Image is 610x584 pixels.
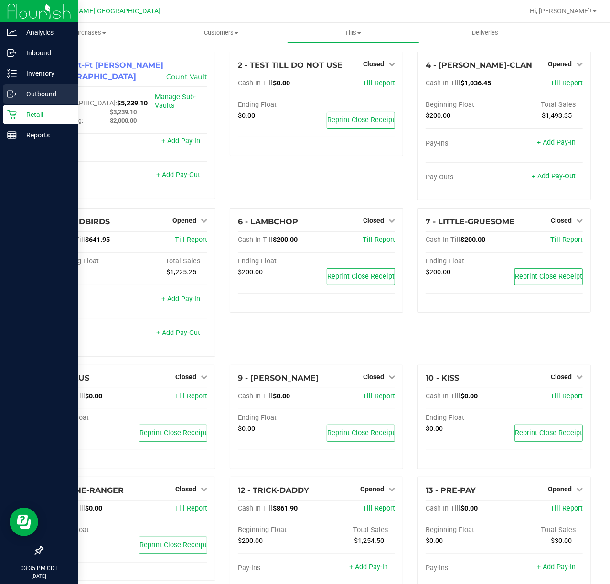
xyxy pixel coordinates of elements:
[129,257,208,266] div: Total Sales
[4,564,74,573] p: 03:35 PM CDT
[515,272,582,281] span: Reprint Close Receipt
[238,504,273,512] span: Cash In Till
[550,504,583,512] a: Till Report
[238,425,255,433] span: $0.00
[273,79,290,87] span: $0.00
[50,138,129,146] div: Pay-Ins
[50,414,129,422] div: Ending Float
[156,29,287,37] span: Customers
[426,217,514,226] span: 7 - LITTLE-GRUESOME
[175,236,207,244] a: Till Report
[548,60,572,68] span: Opened
[354,537,384,545] span: $1,254.50
[419,23,552,43] a: Deliveries
[238,112,255,120] span: $0.00
[426,537,443,545] span: $0.00
[426,425,443,433] span: $0.00
[426,526,504,534] div: Beginning Float
[532,172,576,180] a: + Add Pay-Out
[238,101,317,109] div: Ending Float
[426,173,504,182] div: Pay-Outs
[327,272,395,281] span: Reprint Close Receipt
[363,504,395,512] a: Till Report
[426,112,450,120] span: $200.00
[175,504,207,512] a: Till Report
[426,564,504,573] div: Pay-Ins
[17,129,74,141] p: Reports
[460,236,485,244] span: $200.00
[238,217,298,226] span: 6 - LAMBCHOP
[50,217,110,226] span: 5 - YARDBIRDS
[161,137,200,145] a: + Add Pay-In
[85,236,110,244] span: $641.95
[363,236,395,244] a: Till Report
[459,29,511,37] span: Deliveries
[155,93,196,110] a: Manage Sub-Vaults
[50,526,129,534] div: Ending Float
[426,486,476,495] span: 13 - PRE-PAY
[550,236,583,244] span: Till Report
[10,508,38,536] iframe: Resource center
[273,392,290,400] span: $0.00
[514,425,583,442] button: Reprint Close Receipt
[426,236,460,244] span: Cash In Till
[287,23,419,43] a: Tills
[50,172,129,180] div: Pay-Outs
[426,101,504,109] div: Beginning Float
[238,564,317,573] div: Pay-Ins
[4,573,74,580] p: [DATE]
[426,374,459,383] span: 10 - KISS
[551,537,572,545] span: $30.00
[23,29,155,37] span: Purchases
[460,392,478,400] span: $0.00
[327,116,395,124] span: Reprint Close Receipt
[238,414,317,422] div: Ending Float
[238,486,309,495] span: 12 - TRICK-DADDY
[550,79,583,87] span: Till Report
[50,91,117,107] span: Cash In [GEOGRAPHIC_DATA]:
[460,79,491,87] span: $1,036.45
[426,257,504,266] div: Ending Float
[175,392,207,400] a: Till Report
[542,112,572,120] span: $1,493.35
[175,373,196,381] span: Closed
[327,268,395,285] button: Reprint Close Receipt
[238,392,273,400] span: Cash In Till
[551,373,572,381] span: Closed
[85,504,102,512] span: $0.00
[166,268,196,276] span: $1,225.25
[327,429,395,437] span: Reprint Close Receipt
[273,504,298,512] span: $861.90
[110,108,137,115] span: $3,239.10
[7,130,17,140] inline-svg: Reports
[110,117,137,124] span: $2,000.00
[504,526,583,534] div: Total Sales
[504,101,583,109] div: Total Sales
[360,485,384,493] span: Opened
[349,563,388,571] a: + Add Pay-In
[426,268,450,276] span: $200.00
[50,330,129,338] div: Pay-Outs
[50,296,129,304] div: Pay-Ins
[34,7,161,15] span: Ft [PERSON_NAME][GEOGRAPHIC_DATA]
[460,504,478,512] span: $0.00
[161,295,200,303] a: + Add Pay-In
[363,392,395,400] span: Till Report
[17,68,74,79] p: Inventory
[238,236,273,244] span: Cash In Till
[426,79,460,87] span: Cash In Till
[363,79,395,87] a: Till Report
[17,109,74,120] p: Retail
[172,217,196,224] span: Opened
[238,374,319,383] span: 9 - [PERSON_NAME]
[363,217,384,224] span: Closed
[288,29,419,37] span: Tills
[238,257,317,266] div: Ending Float
[327,425,395,442] button: Reprint Close Receipt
